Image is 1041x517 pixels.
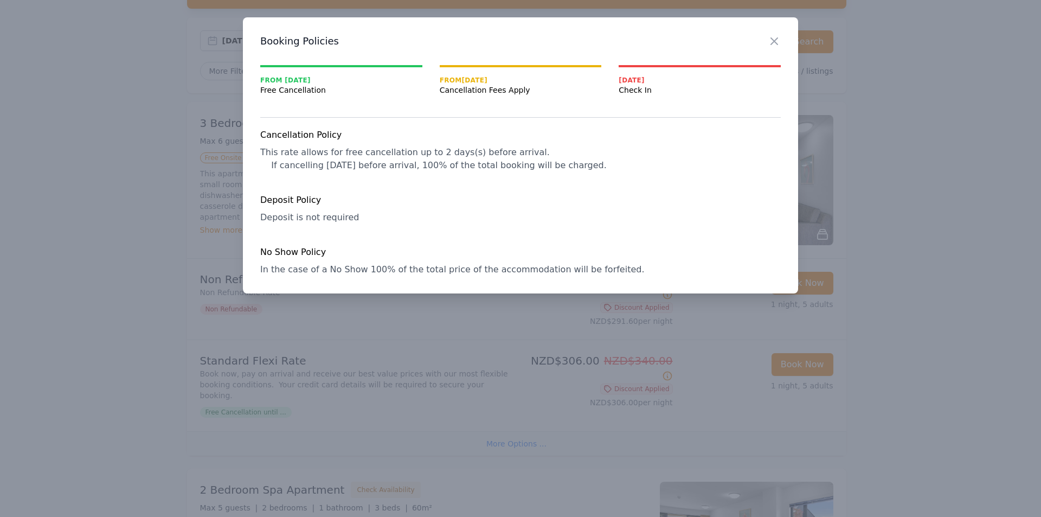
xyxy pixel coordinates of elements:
span: This rate allows for free cancellation up to 2 days(s) before arrival. If cancelling [DATE] befor... [260,147,607,170]
span: From [DATE] [440,76,602,85]
span: Deposit is not required [260,212,359,222]
span: Check In [619,85,781,95]
nav: Progress mt-20 [260,65,781,95]
span: In the case of a No Show 100% of the total price of the accommodation will be forfeited. [260,264,644,275]
h3: Booking Policies [260,35,781,48]
span: Free Cancellation [260,85,422,95]
h4: No Show Policy [260,246,781,259]
span: Cancellation Fees Apply [440,85,602,95]
span: From [DATE] [260,76,422,85]
span: [DATE] [619,76,781,85]
h4: Deposit Policy [260,194,781,207]
h4: Cancellation Policy [260,129,781,142]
